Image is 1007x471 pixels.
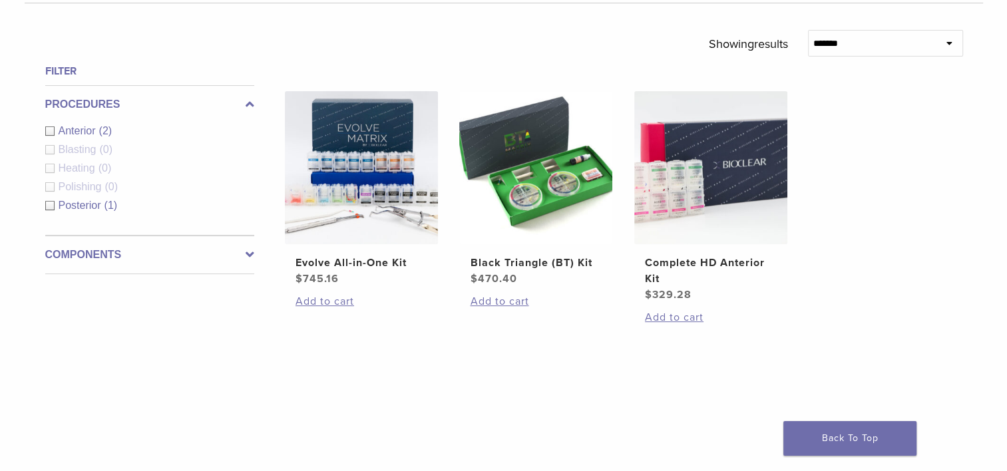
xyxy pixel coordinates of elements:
[470,272,516,285] bdi: 470.40
[709,30,788,58] p: Showing results
[59,162,99,174] span: Heating
[645,288,692,301] bdi: 329.28
[470,255,602,271] h2: Black Triangle (BT) Kit
[645,309,777,325] a: Add to cart: “Complete HD Anterior Kit”
[59,200,104,211] span: Posterior
[296,293,427,309] a: Add to cart: “Evolve All-in-One Kit”
[59,181,105,192] span: Polishing
[284,91,439,287] a: Evolve All-in-One KitEvolve All-in-One Kit $745.16
[459,91,612,244] img: Black Triangle (BT) Kit
[296,272,339,285] bdi: 745.16
[459,91,614,287] a: Black Triangle (BT) KitBlack Triangle (BT) Kit $470.40
[99,125,112,136] span: (2)
[99,162,112,174] span: (0)
[104,181,118,192] span: (0)
[99,144,112,155] span: (0)
[645,255,777,287] h2: Complete HD Anterior Kit
[45,96,254,112] label: Procedures
[783,421,916,456] a: Back To Top
[285,91,438,244] img: Evolve All-in-One Kit
[59,144,100,155] span: Blasting
[470,272,477,285] span: $
[59,125,99,136] span: Anterior
[104,200,118,211] span: (1)
[634,91,787,244] img: Complete HD Anterior Kit
[634,91,789,303] a: Complete HD Anterior KitComplete HD Anterior Kit $329.28
[645,288,652,301] span: $
[45,63,254,79] h4: Filter
[470,293,602,309] a: Add to cart: “Black Triangle (BT) Kit”
[45,247,254,263] label: Components
[296,272,303,285] span: $
[296,255,427,271] h2: Evolve All-in-One Kit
